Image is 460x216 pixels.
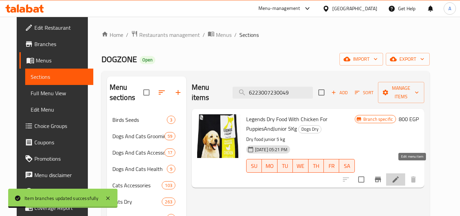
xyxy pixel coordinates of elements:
img: Legends Dry Food With Chicken For PuppiesAndJunior 5Kg [197,114,241,158]
span: MO [265,161,274,171]
a: Promotions [19,150,94,167]
span: SU [249,161,259,171]
input: search [233,87,313,99]
span: 263 [162,199,175,205]
button: export [386,53,430,66]
span: Promotions [34,155,88,163]
button: delete [405,171,422,188]
span: TU [280,161,290,171]
span: Manage items [383,84,419,101]
div: Menu-management [258,4,300,13]
button: Add section [170,84,186,101]
div: [GEOGRAPHIC_DATA] [332,5,377,12]
div: Dogs And Cats Grooming59 [107,128,186,144]
button: SA [339,159,354,173]
span: Legends Dry Food With Chicken For PuppiesAndJunior 5Kg [246,114,328,134]
div: Cats Accessories103 [107,177,186,193]
button: import [339,53,383,66]
div: Dogs And Cats Health9 [107,161,186,177]
span: Add item [329,87,350,98]
span: Cats Accessories [112,181,162,189]
button: Add [329,87,350,98]
div: items [162,198,175,206]
a: Edit Menu [25,101,94,118]
span: Restaurants management [139,31,200,39]
span: 3 [167,117,175,123]
button: TH [308,159,324,173]
div: items [164,132,175,140]
a: Edit Restaurant [19,19,94,36]
h6: 800 EGP [399,114,419,124]
button: SU [246,159,262,173]
h2: Menu items [192,82,224,103]
div: Open [140,56,155,64]
button: Branch-specific-item [370,171,386,188]
li: / [203,31,205,39]
div: Item branches updated successfully [25,195,98,202]
span: FR [327,161,336,171]
span: A [448,5,451,12]
span: Sort sections [154,84,170,101]
span: import [345,55,378,63]
a: Upsell [19,183,94,200]
span: 17 [165,149,175,156]
span: 9 [167,166,175,172]
div: items [167,165,175,173]
span: Dogs Dry [299,125,321,133]
span: Dogs And Cats Health [112,165,167,173]
div: Cats Dry263 [107,193,186,210]
span: Select to update [354,172,368,187]
div: items [167,116,175,124]
a: Full Menu View [25,85,94,101]
span: 59 [165,133,175,140]
a: Menus [19,52,94,69]
button: Manage items [378,82,424,103]
a: Home [101,31,123,39]
div: Dogs And Cats Accessories17 [107,144,186,161]
a: Branches [19,36,94,52]
span: [DATE] 05:21 PM [252,146,290,153]
span: Dogs And Cats Accessories [112,148,164,157]
span: WE [296,161,305,171]
span: SA [342,161,352,171]
a: Menu disclaimer [19,167,94,183]
span: Menu disclaimer [34,171,88,179]
a: Sections [25,69,94,85]
span: Coverage Report [34,204,88,212]
a: Restaurants management [131,30,200,39]
a: Menus [208,30,232,39]
span: Edit Menu [31,105,88,114]
span: Select all sections [139,85,154,100]
span: Birds Seeds [112,116,167,124]
span: 103 [162,182,175,189]
li: / [126,31,128,39]
div: items [162,181,175,189]
button: TU [277,159,293,173]
span: Branch specific [361,116,396,123]
a: Coverage Report [19,200,94,216]
div: Birds Seeds3 [107,112,186,128]
span: Sections [31,73,88,81]
button: Sort [353,87,375,98]
li: / [234,31,237,39]
span: Branches [34,40,88,48]
span: Select section [314,85,329,100]
span: Open [140,57,155,63]
span: Menus [36,56,88,64]
button: FR [324,159,339,173]
span: Sort [355,89,374,97]
p: Dry food junior 5 kg [246,135,355,144]
a: Choice Groups [19,118,94,134]
button: MO [262,159,277,173]
div: Dogs Dry [298,125,321,133]
a: Coupons [19,134,94,150]
span: Cats Dry [112,198,162,206]
span: Coupons [34,138,88,146]
span: Dogs And Cats Grooming [112,132,164,140]
span: Choice Groups [34,122,88,130]
span: Sections [239,31,259,39]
